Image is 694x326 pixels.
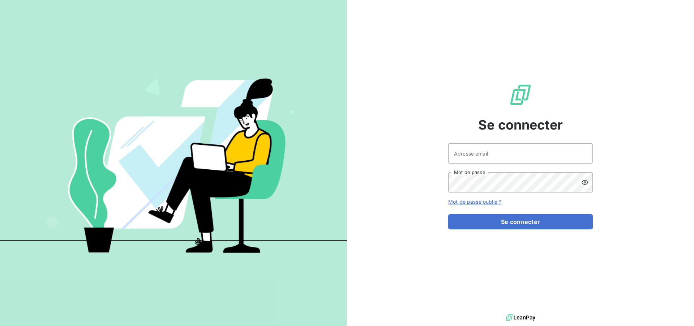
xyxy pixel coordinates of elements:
span: Se connecter [478,115,563,135]
input: placeholder [448,143,593,164]
a: Mot de passe oublié ? [448,199,501,205]
img: Logo LeanPay [509,83,532,106]
button: Se connecter [448,214,593,229]
img: logo [506,312,535,323]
